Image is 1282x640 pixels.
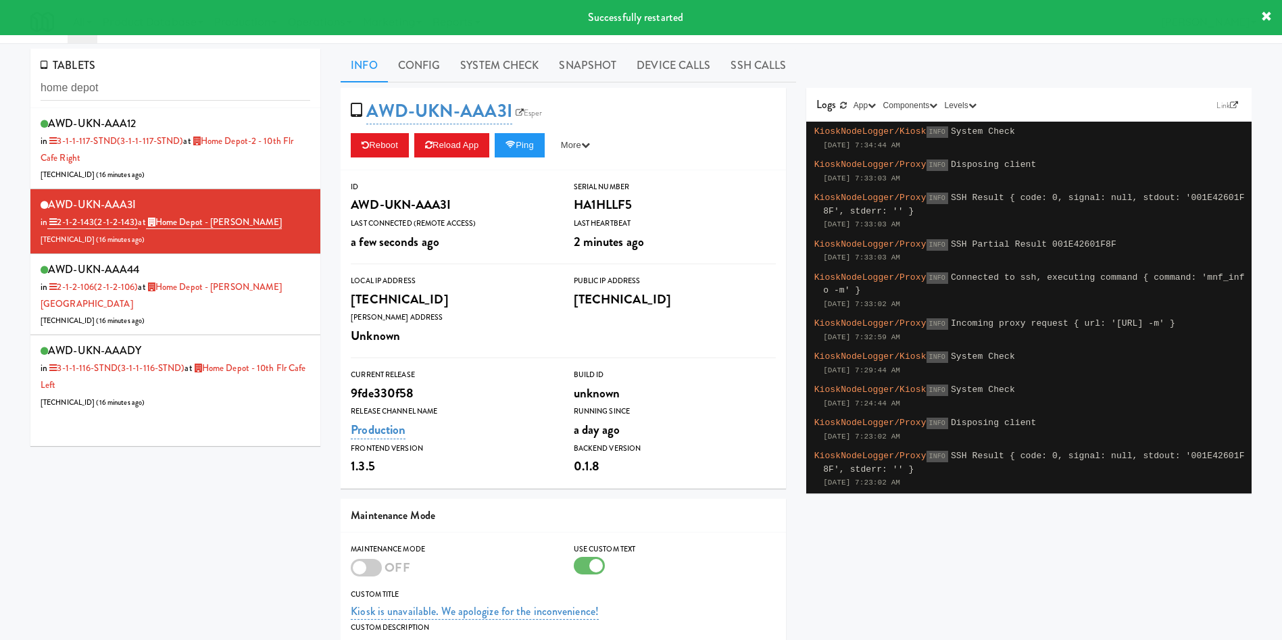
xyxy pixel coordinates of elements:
span: in [41,280,138,293]
span: (2-1-2-143) [94,216,138,228]
button: App [850,99,880,112]
span: 16 minutes ago [99,316,142,326]
div: unknown [574,382,776,405]
span: INFO [927,451,948,462]
span: KioskNodeLogger/Proxy [814,272,927,282]
div: Release Channel Name [351,405,553,418]
span: [TECHNICAL_ID] ( ) [41,316,145,326]
span: INFO [927,318,948,330]
span: in [41,216,138,229]
span: [DATE] 7:23:02 AM [823,433,900,441]
div: 0.1.8 [574,455,776,478]
div: Custom Title [351,588,776,601]
span: 2 minutes ago [574,232,644,251]
span: (3-1-1-117-STND) [117,134,184,147]
li: AWD-UKN-AAADYin 3-1-1-116-STND(3-1-1-116-STND)at Home Depot - 10th Flr Cafe Left[TECHNICAL_ID] (1... [30,335,320,416]
button: Ping [495,133,545,157]
span: Disposing client [951,159,1036,170]
span: INFO [927,159,948,171]
span: Maintenance Mode [351,508,435,523]
div: Last Heartbeat [574,217,776,230]
span: in [41,362,184,374]
span: KioskNodeLogger/Kiosk [814,126,927,137]
span: at [41,280,282,310]
span: [DATE] 7:24:44 AM [823,399,900,408]
span: (2-1-2-106) [94,280,138,293]
span: AWD-UKN-AAA44 [48,262,139,277]
a: 3-1-1-116-STND(3-1-1-116-STND) [47,362,184,374]
div: Custom Description [351,621,776,635]
div: Frontend Version [351,442,553,456]
div: HA1HLLF5 [574,193,776,216]
span: KioskNodeLogger/Kiosk [814,351,927,362]
span: KioskNodeLogger/Proxy [814,159,927,170]
a: AWD-UKN-AAA3I [366,98,512,124]
span: Logs [816,97,836,112]
div: AWD-UKN-AAA3I [351,193,553,216]
div: Unknown [351,324,553,347]
a: 2-1-2-143(2-1-2-143) [47,216,138,229]
a: Link [1213,99,1241,112]
button: Reboot [351,133,409,157]
li: AWD-UKN-AAA12in 3-1-1-117-STND(3-1-1-117-STND)at Home Depot-2 - 10th Flr Cafe Right[TECHNICAL_ID]... [30,108,320,189]
span: at [138,216,282,229]
div: Public IP Address [574,274,776,288]
span: TABLETS [41,57,95,73]
span: KioskNodeLogger/Kiosk [814,385,927,395]
span: INFO [927,193,948,204]
span: 16 minutes ago [99,170,142,180]
div: Maintenance Mode [351,543,553,556]
span: Disposing client [951,418,1036,428]
div: Local IP Address [351,274,553,288]
span: [DATE] 7:34:44 AM [823,141,900,149]
span: KioskNodeLogger/Proxy [814,193,927,203]
div: Last Connected (Remote Access) [351,217,553,230]
div: [TECHNICAL_ID] [574,288,776,311]
span: INFO [927,272,948,284]
span: [DATE] 7:29:44 AM [823,366,900,374]
div: Current Release [351,368,553,382]
span: [TECHNICAL_ID] ( ) [41,170,145,180]
span: INFO [927,239,948,251]
span: Connected to ssh, executing command { command: 'mnf_info -m' } [823,272,1244,296]
span: [DATE] 7:33:03 AM [823,253,900,262]
span: [TECHNICAL_ID] ( ) [41,235,145,245]
span: 16 minutes ago [99,397,142,408]
a: Production [351,420,405,439]
span: SSH Partial Result 001E42601F8F [951,239,1116,249]
span: Incoming proxy request { url: '[URL] -m' } [951,318,1175,328]
button: More [550,133,601,157]
button: Components [879,99,941,112]
button: Levels [941,99,980,112]
input: Search tablets [41,76,310,101]
span: 16 minutes ago [99,235,142,245]
a: Home Depot-2 - 10th Flr Cafe Right [41,134,293,164]
span: SSH Result { code: 0, signal: null, stdout: '001E42601F8F', stderr: '' } [823,451,1244,474]
span: SSH Result { code: 0, signal: null, stdout: '001E42601F8F', stderr: '' } [823,193,1244,216]
span: at [41,134,293,164]
a: Esper [512,106,546,120]
div: Use Custom Text [574,543,776,556]
span: INFO [927,351,948,363]
span: KioskNodeLogger/Proxy [814,451,927,461]
a: Info [341,49,387,82]
a: 3-1-1-117-STND(3-1-1-117-STND) [47,134,183,147]
span: System Check [951,126,1015,137]
div: 1.3.5 [351,455,553,478]
a: 2-1-2-106(2-1-2-106) [47,280,138,293]
span: in [41,134,183,147]
span: System Check [951,351,1015,362]
div: Running Since [574,405,776,418]
span: AWD-UKN-AAA3I [48,197,136,212]
a: Home Depot - [PERSON_NAME] [146,216,282,229]
span: AWD-UKN-AAADY [48,343,141,358]
span: System Check [951,385,1015,395]
span: a day ago [574,420,620,439]
span: [DATE] 7:33:02 AM [823,300,900,308]
span: [TECHNICAL_ID] ( ) [41,397,145,408]
span: [DATE] 7:33:03 AM [823,220,900,228]
div: Serial Number [574,180,776,194]
div: ID [351,180,553,194]
span: [DATE] 7:33:03 AM [823,174,900,182]
div: 9fde330f58 [351,382,553,405]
